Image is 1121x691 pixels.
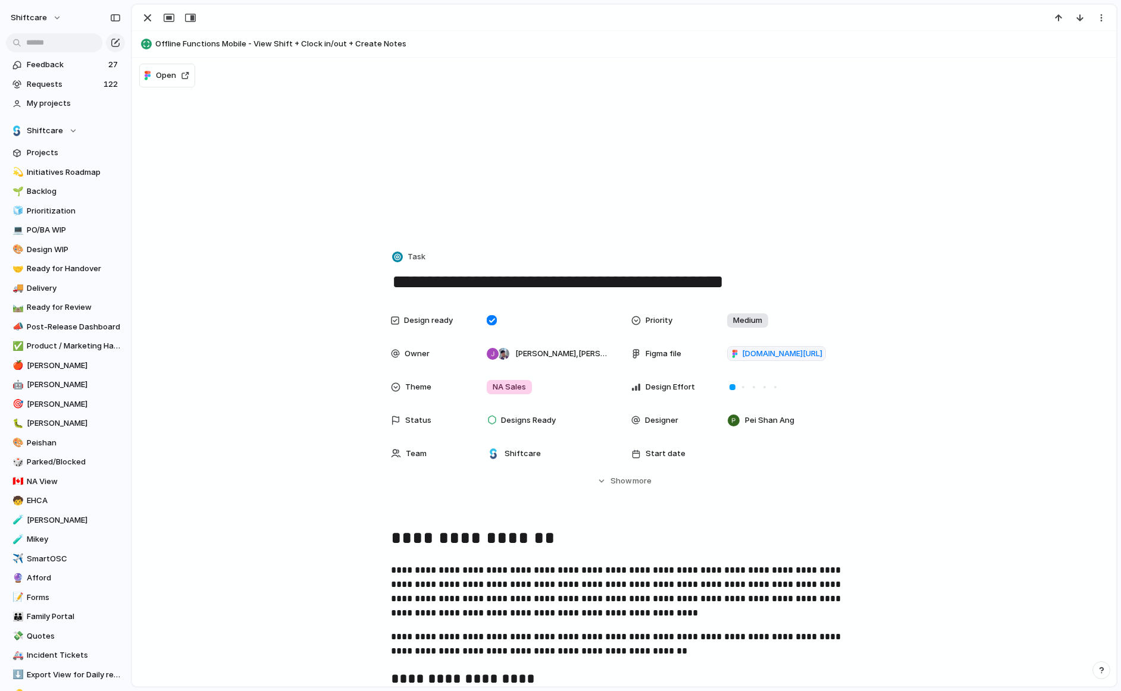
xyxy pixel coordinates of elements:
[12,552,21,566] div: ✈️
[11,572,23,584] button: 🔮
[6,589,125,607] a: 📝Forms
[646,448,685,460] span: Start date
[5,8,68,27] button: shiftcare
[27,630,121,642] span: Quotes
[11,437,23,449] button: 🎨
[11,649,23,661] button: 🚑
[12,359,21,372] div: 🍎
[6,434,125,452] div: 🎨Peishan
[6,511,125,529] div: 🧪[PERSON_NAME]
[6,202,125,220] div: 🧊Prioritization
[27,244,121,256] span: Design WIP
[11,533,23,545] button: 🧪
[405,381,431,393] span: Theme
[155,38,1111,50] span: Offline Functions Mobile - View Shift + Clock in/out + Create Notes
[27,437,121,449] span: Peishan
[408,251,425,263] span: Task
[12,185,21,199] div: 🌱
[11,592,23,604] button: 📝
[6,164,125,181] div: 💫Initiatives Roadmap
[27,669,121,681] span: Export View for Daily report
[27,553,121,565] span: SmartOSC
[12,281,21,295] div: 🚚
[6,279,125,297] a: 🚚Delivery
[505,448,541,460] span: Shiftcare
[390,249,429,266] button: Task
[6,627,125,645] a: 💸Quotes
[6,646,125,664] div: 🚑Incident Tickets
[391,470,857,492] button: Showmore
[727,346,826,362] a: [DOMAIN_NAME][URL]
[12,204,21,218] div: 🧊
[733,315,762,326] span: Medium
[11,263,23,275] button: 🤝
[12,165,21,179] div: 💫
[6,337,125,355] a: ✅Product / Marketing Handover
[12,629,21,643] div: 💸
[406,448,427,460] span: Team
[6,357,125,375] a: 🍎[PERSON_NAME]
[6,95,125,112] a: My projects
[6,569,125,587] div: 🔮Afford
[6,666,125,684] a: ⬇️Export View for Daily report
[6,76,125,93] a: Requests122
[11,205,23,217] button: 🧊
[11,553,23,565] button: ✈️
[632,475,652,487] span: more
[11,456,23,468] button: 🎲
[104,78,120,90] span: 122
[12,301,21,315] div: 🛤️
[12,649,21,662] div: 🚑
[12,610,21,624] div: 👪
[27,224,121,236] span: PO/BA WIP
[6,473,125,491] a: 🇨🇦NA View
[137,34,1111,54] button: Offline Functions Mobile - View Shift + Clock in/out + Create Notes
[11,379,23,391] button: 🤖
[6,318,125,336] div: 📣Post-Release Dashboard
[6,376,125,394] a: 🤖[PERSON_NAME]
[11,186,23,197] button: 🌱
[11,669,23,681] button: ⬇️
[27,533,121,545] span: Mikey
[6,144,125,162] a: Projects
[12,320,21,334] div: 📣
[108,59,120,71] span: 27
[27,205,121,217] span: Prioritization
[27,476,121,488] span: NA View
[6,608,125,626] a: 👪Family Portal
[6,550,125,568] div: ✈️SmartOSC
[27,282,121,294] span: Delivery
[6,395,125,413] div: 🎯[PERSON_NAME]
[11,611,23,623] button: 👪
[646,315,672,326] span: Priority
[493,381,526,393] span: NA Sales
[610,475,632,487] span: Show
[11,224,23,236] button: 💻
[12,456,21,469] div: 🎲
[11,476,23,488] button: 🇨🇦
[27,59,105,71] span: Feedback
[12,533,21,546] div: 🧪
[11,514,23,526] button: 🧪
[6,56,125,74] a: Feedback27
[6,492,125,510] a: 🧒EHCA
[27,456,121,468] span: Parked/Blocked
[6,530,125,548] a: 🧪Mikey
[27,360,121,372] span: [PERSON_NAME]
[6,183,125,200] a: 🌱Backlog
[27,147,121,159] span: Projects
[6,122,125,140] button: Shiftcare
[6,241,125,259] a: 🎨Design WIP
[6,260,125,278] a: 🤝Ready for Handover
[12,378,21,392] div: 🤖
[6,299,125,316] a: 🛤️Ready for Review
